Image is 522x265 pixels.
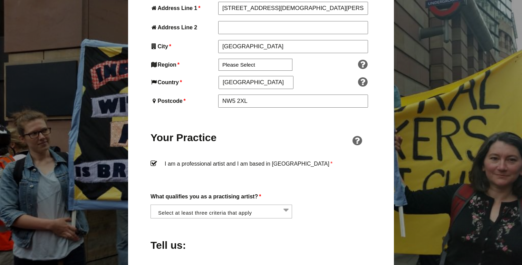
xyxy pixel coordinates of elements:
label: City [151,42,217,51]
label: Postcode [151,96,217,106]
label: What qualifies you as a practising artist? [151,192,371,201]
label: I am a professional artist and I am based in [GEOGRAPHIC_DATA] [151,159,371,180]
label: Address Line 1 [151,3,217,13]
h2: Tell us: [151,238,217,252]
label: Address Line 2 [151,23,217,32]
h2: Your Practice [151,131,217,144]
label: Region [151,60,217,69]
label: Country [151,78,217,87]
